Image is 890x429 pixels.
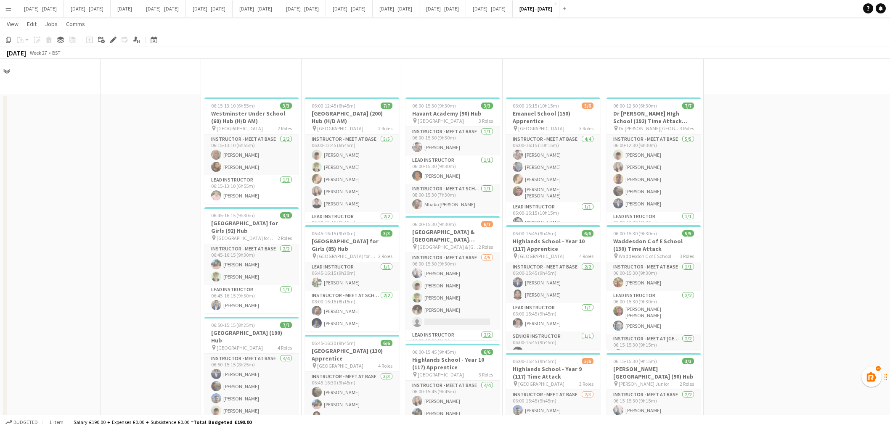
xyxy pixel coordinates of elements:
span: [GEOGRAPHIC_DATA] [418,118,464,124]
span: 06:00-16:15 (10h15m) [513,103,559,109]
button: [DATE] - [DATE] [513,0,559,17]
span: 3/3 [481,103,493,109]
app-card-role: Instructor - Meet at Base4/506:00-15:30 (9h30m)[PERSON_NAME][PERSON_NAME][PERSON_NAME][PERSON_NAME] [405,253,500,330]
div: 06:45-16:15 (9h30m)3/3[GEOGRAPHIC_DATA] for Girls (92) Hub [GEOGRAPHIC_DATA] for Girls2 RolesInst... [204,207,299,313]
app-card-role: Instructor - Meet at Base4/406:00-16:15 (10h15m)[PERSON_NAME][PERSON_NAME][PERSON_NAME][PERSON_NA... [506,134,600,202]
span: 2 Roles [378,125,392,132]
span: [GEOGRAPHIC_DATA] [518,125,564,132]
span: 06:00-15:45 (9h45m) [412,349,456,355]
app-card-role: Lead Instructor1/106:15-13:10 (6h55m)[PERSON_NAME] [204,175,299,204]
app-card-role: Instructor - Meet at Base2/206:00-15:45 (9h45m)[PERSON_NAME][PERSON_NAME] [506,262,600,303]
span: 5/6 [582,358,593,364]
button: [DATE] - [DATE] [326,0,373,17]
span: Total Budgeted £190.00 [193,419,252,425]
a: Edit [24,18,40,29]
app-card-role: Senior Instructor1/106:00-15:45 (9h45m)[PERSON_NAME] [506,332,600,360]
span: 7/7 [381,103,392,109]
app-job-card: 06:00-12:45 (6h45m)7/7[GEOGRAPHIC_DATA] (200) Hub (H/D AM) [GEOGRAPHIC_DATA]2 RolesInstructor - M... [305,97,399,222]
h3: [GEOGRAPHIC_DATA] & [GEOGRAPHIC_DATA] (220/180) Hub (Split Day) [405,228,500,243]
span: Comms [66,20,85,28]
span: 5/5 [682,230,694,237]
button: [DATE] - [DATE] [233,0,279,17]
span: Waddesdon C of E School [619,253,671,259]
app-card-role: Lead Instructor1/106:45-16:15 (9h30m)[PERSON_NAME] [305,262,399,291]
span: [GEOGRAPHIC_DATA] for Girls [217,235,278,241]
app-job-card: 06:00-15:30 (9h30m)3/3Havant Academy (90) Hub [GEOGRAPHIC_DATA]3 RolesInstructor - Meet at Base1/... [405,97,500,213]
app-job-card: 06:00-15:45 (9h45m)6/6Highlands School - Year 10 (117) Apprentice [GEOGRAPHIC_DATA]4 RolesInstruc... [506,225,600,350]
span: View [7,20,19,28]
h3: Highlands School - Year 10 (117) Apprentice [506,237,600,253]
app-card-role: Instructor - Meet at Base2/206:45-16:15 (9h30m)[PERSON_NAME][PERSON_NAME] [204,244,299,285]
button: [DATE] - [DATE] [186,0,233,17]
span: 06:50-15:15 (8h25m) [211,322,255,328]
app-job-card: 06:00-16:15 (10h15m)5/6Emanuel School (150) Apprentice [GEOGRAPHIC_DATA]3 RolesInstructor - Meet ... [506,97,600,222]
span: 06:45-16:15 (9h30m) [312,230,355,237]
app-card-role: Lead Instructor1/106:00-15:45 (9h45m)[PERSON_NAME] [506,303,600,332]
a: Jobs [42,18,61,29]
span: 6/6 [381,340,392,346]
h3: Highlands School - Year 10 (117) Apprentice [405,356,500,371]
span: 06:00-15:30 (9h30m) [412,103,456,109]
button: [DATE] - [DATE] [373,0,419,17]
span: 3/3 [682,358,694,364]
app-card-role: Instructor - Meet at Base4/406:50-15:15 (8h25m)[PERSON_NAME][PERSON_NAME][PERSON_NAME][PERSON_NAME] [204,354,299,419]
div: 06:15-13:10 (6h55m)3/3Westminster Under School (60) Hub (H/D AM) [GEOGRAPHIC_DATA]2 RolesInstruct... [204,97,299,204]
span: [GEOGRAPHIC_DATA] for Girls [317,253,378,259]
button: [DATE] [111,0,139,17]
app-card-role: Instructor - Meet at School1/108:00-15:30 (7h30m)Mbako [PERSON_NAME] [405,184,500,213]
span: 06:00-15:45 (9h45m) [513,358,556,364]
div: [DATE] [7,49,26,57]
app-job-card: 06:00-15:30 (9h30m)6/7[GEOGRAPHIC_DATA] & [GEOGRAPHIC_DATA] (220/180) Hub (Split Day) [GEOGRAPHIC... [405,216,500,340]
app-job-card: 06:45-16:15 (9h30m)3/3[GEOGRAPHIC_DATA] for Girls (85) Hub [GEOGRAPHIC_DATA] for Girls2 RolesLead... [305,225,399,332]
h3: Waddesdon C of E School (130) Time Attack [607,237,701,253]
div: 06:00-15:30 (9h30m)5/5Waddesdon C of E School (130) Time Attack Waddesdon C of E School3 RolesIns... [607,225,701,350]
span: 3/3 [280,212,292,218]
span: 6/6 [481,349,493,355]
span: 2 Roles [680,381,694,387]
span: 2 Roles [479,244,493,250]
span: 3 Roles [680,253,694,259]
button: [DATE] - [DATE] [139,0,186,17]
span: 6/6 [582,230,593,237]
app-card-role: Instructor - Meet at Base3/306:45-16:30 (9h45m)[PERSON_NAME][PERSON_NAME][PERSON_NAME] [305,372,399,425]
app-card-role: Lead Instructor1/106:00-15:30 (9h30m)[PERSON_NAME] [405,155,500,184]
app-card-role: Instructor - Meet at School2/208:00-16:15 (8h15m)[PERSON_NAME][PERSON_NAME] [305,291,399,332]
h3: Havant Academy (90) Hub [405,110,500,117]
app-card-role: Instructor - Meet at Base5/506:00-12:30 (6h30m)[PERSON_NAME][PERSON_NAME][PERSON_NAME][PERSON_NAM... [607,134,701,212]
div: BST [52,50,61,56]
div: Salary £190.00 + Expenses £0.00 + Subsistence £0.00 = [74,419,252,425]
span: 06:00-12:45 (6h45m) [312,103,355,109]
span: 06:00-12:30 (6h30m) [613,103,657,109]
span: 7/7 [280,322,292,328]
span: Dr [PERSON_NAME][GEOGRAPHIC_DATA] [619,125,680,132]
app-card-role: Instructor - Meet at Base5/506:00-12:45 (6h45m)[PERSON_NAME][PERSON_NAME][PERSON_NAME][PERSON_NAM... [305,134,399,212]
a: View [3,18,22,29]
span: 3 Roles [479,371,493,378]
span: [GEOGRAPHIC_DATA] [217,345,263,351]
span: 06:00-15:45 (9h45m) [513,230,556,237]
span: 3/3 [280,103,292,109]
span: 2 Roles [278,125,292,132]
span: [GEOGRAPHIC_DATA] [418,371,464,378]
span: 1 item [46,419,66,425]
span: 4 Roles [579,253,593,259]
span: [GEOGRAPHIC_DATA] & [GEOGRAPHIC_DATA] [418,244,479,250]
h3: Dr [PERSON_NAME] HIgh School (192) Time Attack (H/D AM) [607,110,701,125]
span: 06:45-16:30 (9h45m) [312,340,355,346]
button: [DATE] - [DATE] [64,0,111,17]
a: Comms [63,18,88,29]
span: 3 Roles [579,125,593,132]
app-card-role: Lead Instructor2/206:00-15:30 (9h30m)[PERSON_NAME] [PERSON_NAME][PERSON_NAME] [607,291,701,334]
span: Budgeted [13,419,38,425]
span: [GEOGRAPHIC_DATA] [317,363,363,369]
span: 06:45-16:15 (9h30m) [211,212,255,218]
button: Budgeted [4,418,39,427]
span: [GEOGRAPHIC_DATA] [518,253,564,259]
span: Jobs [45,20,58,28]
button: [DATE] - [DATE] [419,0,466,17]
app-card-role: Instructor - Meet at Base2/206:15-13:10 (6h55m)[PERSON_NAME][PERSON_NAME] [204,134,299,175]
h3: [GEOGRAPHIC_DATA] (130) Apprentice [305,347,399,362]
